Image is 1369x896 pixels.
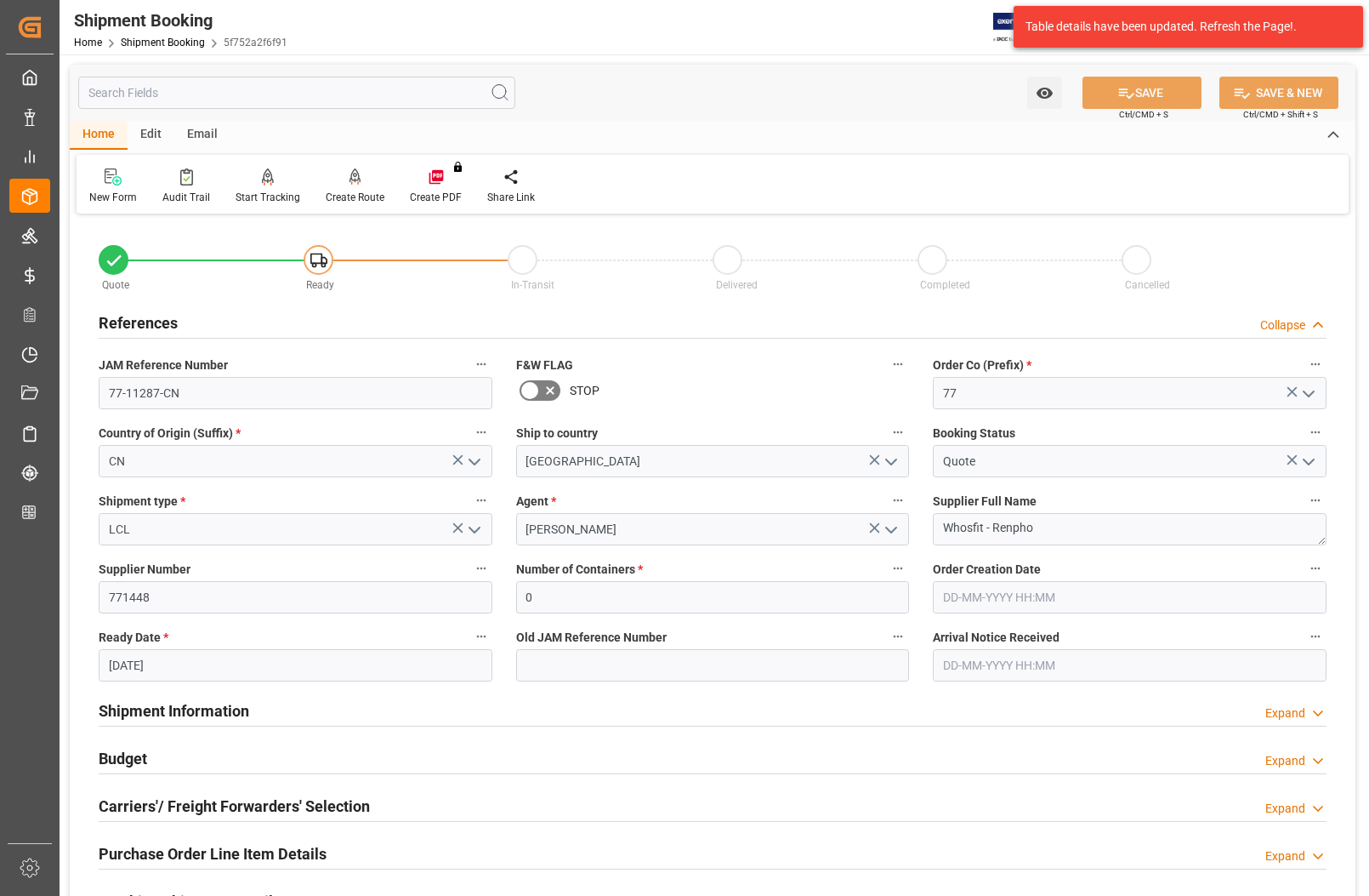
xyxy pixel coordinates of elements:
span: Ship to country [516,425,598,442]
button: Supplier Full Name [1304,489,1326,511]
h2: References [99,311,178,334]
input: DD-MM-YYYY HH:MM [933,649,1326,682]
div: Expand [1265,752,1305,770]
span: Supplier Full Name [933,493,1037,511]
button: Agent * [887,489,909,511]
div: Expand [1265,847,1305,865]
button: Old JAM Reference Number [887,625,909,648]
span: Completed [920,279,970,291]
a: Home [74,37,102,49]
button: JAM Reference Number [470,353,492,375]
span: Arrival Notice Received [933,629,1059,647]
span: Ctrl/CMD + Shift + S [1243,108,1318,121]
button: Number of Containers * [887,557,909,579]
span: Old JAM Reference Number [516,629,667,647]
input: DD-MM-YYYY [99,649,492,682]
span: Country of Origin (Suffix) [99,425,241,442]
input: Search Fields [78,77,515,109]
button: open menu [1294,380,1320,407]
a: Shipment Booking [121,37,205,49]
button: Ship to country [887,421,909,443]
button: Country of Origin (Suffix) * [470,421,492,443]
span: Order Creation Date [933,561,1041,579]
span: Shipment type [99,493,185,511]
span: Delivered [716,279,758,291]
div: Shipment Booking [74,8,287,33]
button: Booking Status [1304,421,1326,443]
h2: Carriers'/ Freight Forwarders' Selection [99,795,370,818]
button: open menu [460,516,486,543]
span: In-Transit [511,279,554,291]
button: F&W FLAG [887,353,909,375]
img: Exertis%20JAM%20-%20Email%20Logo.jpg_1722504956.jpg [993,13,1052,43]
div: Table details have been updated. Refresh the Page!. [1025,18,1338,36]
button: SAVE & NEW [1219,77,1338,109]
span: Cancelled [1125,279,1170,291]
button: open menu [1027,77,1062,109]
span: Ready [306,279,334,291]
div: Start Tracking [236,190,300,205]
div: Audit Trail [162,190,210,205]
input: DD-MM-YYYY HH:MM [933,581,1326,614]
span: STOP [570,382,599,400]
span: Agent [516,493,556,511]
div: Edit [128,121,174,150]
span: Ready Date [99,629,168,647]
div: Share Link [487,190,535,205]
button: open menu [1294,448,1320,475]
h2: Budget [99,747,147,770]
h2: Shipment Information [99,699,249,722]
div: Home [70,121,128,150]
h2: Purchase Order Line Item Details [99,842,327,865]
div: Email [174,121,230,150]
div: Expand [1265,800,1305,818]
button: Order Creation Date [1304,557,1326,579]
span: F&W FLAG [516,357,573,374]
span: Quote [102,279,129,291]
input: Type to search/select [99,445,492,477]
span: JAM Reference Number [99,357,228,374]
button: open menu [878,516,903,543]
div: Collapse [1260,317,1305,334]
button: open menu [878,448,903,475]
div: New Form [89,190,137,205]
button: Shipment type * [470,489,492,511]
span: Ctrl/CMD + S [1119,108,1168,121]
textarea: Whosfit - Renpho [933,513,1326,545]
div: Expand [1265,705,1305,722]
button: open menu [460,448,486,475]
button: Ready Date * [470,625,492,648]
span: Supplier Number [99,561,190,579]
span: Booking Status [933,425,1015,442]
button: Arrival Notice Received [1304,625,1326,648]
div: Create Route [326,190,384,205]
button: SAVE [1082,77,1201,109]
button: Order Co (Prefix) * [1304,353,1326,375]
span: Number of Containers [516,561,643,579]
span: Order Co (Prefix) [933,357,1031,374]
button: Supplier Number [470,557,492,579]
